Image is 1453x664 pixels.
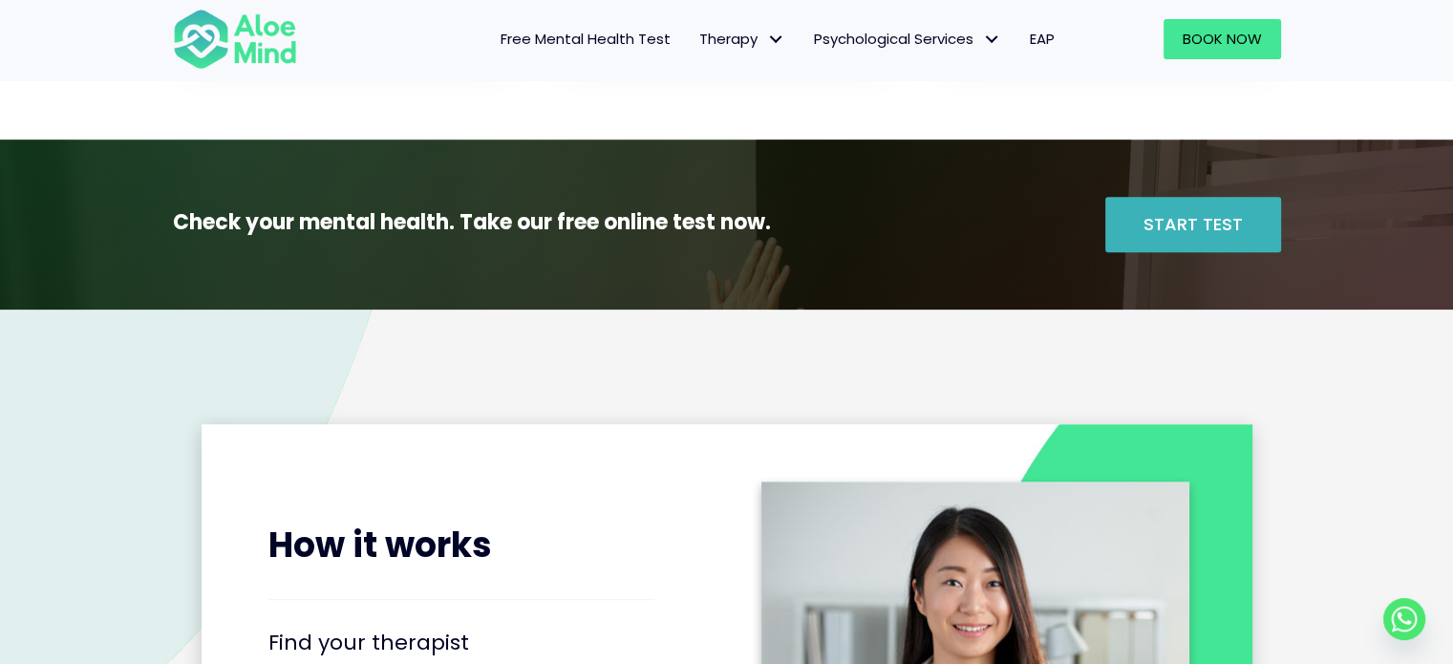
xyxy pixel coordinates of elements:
[800,19,1015,59] a: Psychological ServicesPsychological Services: submenu
[501,29,671,49] span: Free Mental Health Test
[322,19,1069,59] nav: Menu
[814,29,1001,49] span: Psychological Services
[486,19,685,59] a: Free Mental Health Test
[1143,212,1243,236] span: Start Test
[762,26,790,54] span: Therapy: submenu
[173,207,853,238] p: Check your mental health. Take our free online test now.
[173,8,297,71] img: Aloe mind Logo
[1383,598,1425,640] a: Whatsapp
[685,19,800,59] a: TherapyTherapy: submenu
[1105,197,1281,252] a: Start Test
[1183,29,1262,49] span: Book Now
[268,628,469,657] a: Find your therapist
[1015,19,1069,59] a: EAP
[699,29,785,49] span: Therapy
[978,26,1006,54] span: Psychological Services: submenu
[1164,19,1281,59] a: Book Now
[268,521,492,569] span: How it works
[1030,29,1055,49] span: EAP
